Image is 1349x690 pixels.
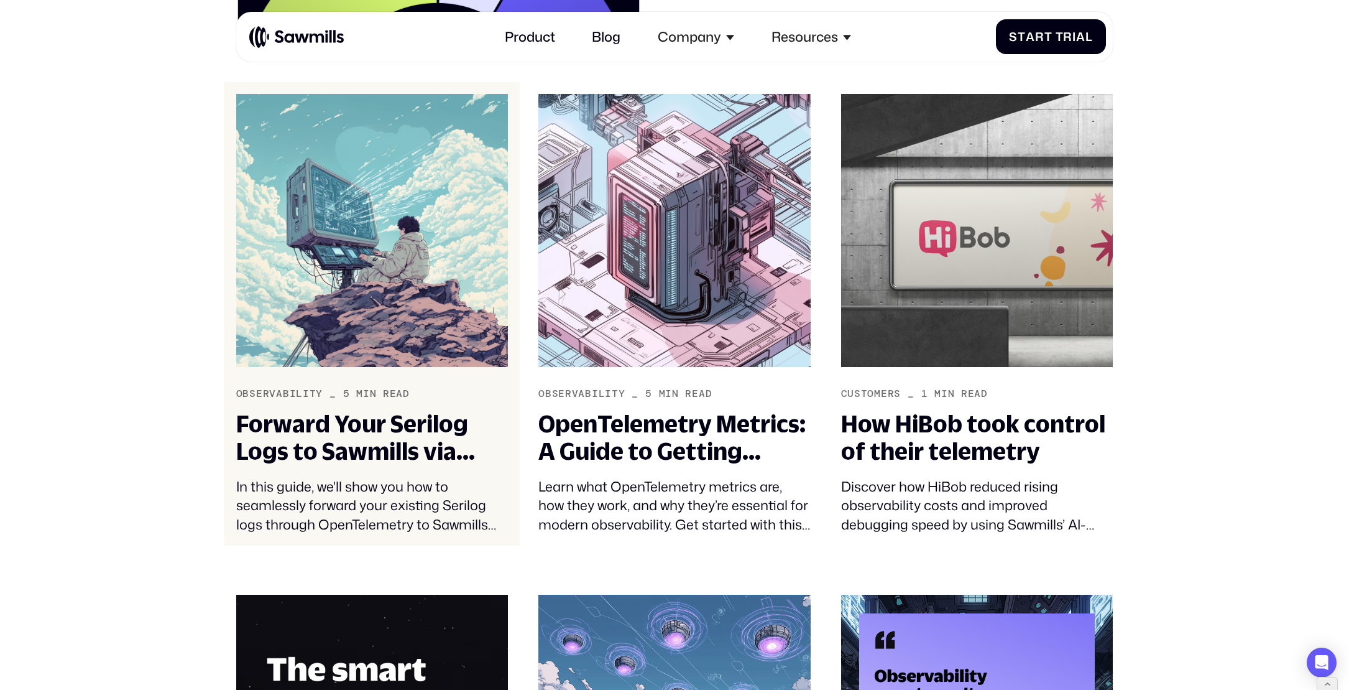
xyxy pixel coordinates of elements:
div: Company [648,19,745,55]
a: Observability_5min readOpenTelemetry Metrics: A Guide to Getting StartedLearn what OpenTelemetry ... [527,82,822,546]
div: min read [659,388,712,400]
span: a [1076,30,1085,44]
div: 5 [343,388,350,400]
span: i [1072,30,1076,44]
span: T [1056,30,1064,44]
span: l [1085,30,1093,44]
div: min read [934,388,988,400]
div: _ [632,388,638,400]
div: How HiBob took control of their telemetry [841,410,1113,466]
div: Customers [841,388,901,400]
div: min read [356,388,410,400]
span: t [1044,30,1052,44]
span: t [1018,30,1026,44]
a: Customers_1min readHow HiBob took control of their telemetryDiscover how HiBob reduced rising obs... [829,82,1125,546]
div: Observability [538,388,625,400]
div: Resources [762,19,862,55]
div: Discover how HiBob reduced rising observability costs and improved debugging speed by using Sawmi... [841,477,1113,534]
a: Product [495,19,566,55]
div: Resources [771,29,838,45]
div: _ [908,388,914,400]
div: Observability [236,388,323,400]
div: Forward Your Serilog Logs to Sawmills via OpenTelemetry: A Complete Guide [236,410,509,466]
span: S [1009,30,1018,44]
div: Open Intercom Messenger [1307,648,1337,678]
a: Observability_5min readForward Your Serilog Logs to Sawmills via OpenTelemetry: A Complete GuideI... [224,82,520,546]
div: Learn what OpenTelemetry metrics are, how they work, and why they’re essential for modern observa... [538,477,811,534]
div: 1 [921,388,928,400]
div: Company [658,29,721,45]
div: OpenTelemetry Metrics: A Guide to Getting Started [538,410,811,466]
div: 5 [645,388,652,400]
div: In this guide, we'll show you how to seamlessly forward your existing Serilog logs through OpenTe... [236,477,509,534]
span: r [1035,30,1044,44]
div: _ [329,388,336,400]
span: r [1063,30,1072,44]
span: a [1026,30,1035,44]
a: Blog [582,19,631,55]
a: StartTrial [996,19,1107,54]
